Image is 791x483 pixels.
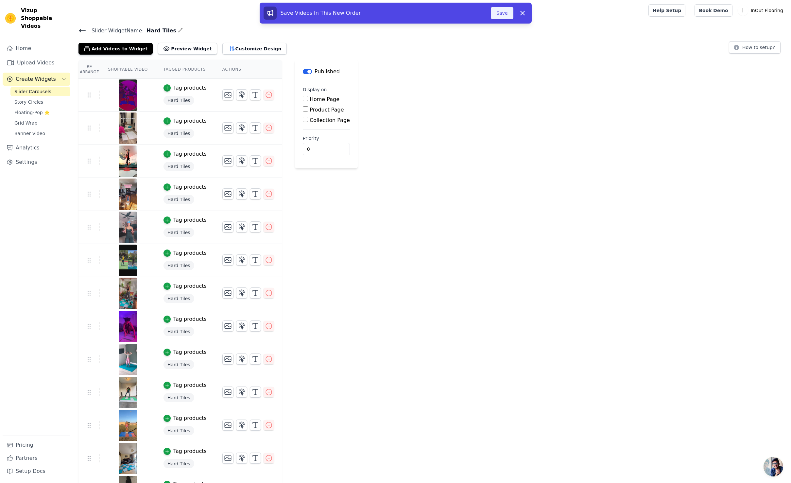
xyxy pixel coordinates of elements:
button: Tag products [163,414,207,422]
a: Analytics [3,141,70,154]
div: Tag products [173,117,207,125]
span: Create Widgets [16,75,56,83]
img: vizup-images-b414.jpg [119,311,137,342]
span: Hard Tiles [163,426,194,435]
legend: Display on [303,86,327,93]
button: Change Thumbnail [222,155,233,166]
label: Product Page [310,107,344,113]
span: Save Videos In This New Order [281,10,361,16]
span: Hard Tiles [163,228,194,237]
img: 3f90b3d139bd42f5aaef67ee7e9b272d.thumbnail.0000000000.jpg [119,278,137,309]
div: Open chat [764,457,783,476]
span: Floating-Pop ⭐ [14,109,50,116]
a: Home [3,42,70,55]
button: Tag products [163,447,207,455]
button: Change Thumbnail [222,89,233,100]
label: Priority [303,135,350,142]
span: Banner Video [14,130,45,137]
button: Add Videos to Widget [78,43,153,55]
a: Floating-Pop ⭐ [10,108,70,117]
span: Hard Tiles [163,96,194,105]
button: Create Widgets [3,73,70,86]
div: Tag products [173,150,207,158]
a: Upload Videos [3,56,70,69]
div: Tag products [173,381,207,389]
button: Tag products [163,282,207,290]
span: Hard Tiles [163,294,194,303]
button: How to setup? [729,41,781,54]
th: Tagged Products [156,60,215,79]
button: Tag products [163,216,207,224]
button: Tag products [163,150,207,158]
button: Preview Widget [158,43,217,55]
a: Pricing [3,439,70,452]
button: Save [491,7,513,19]
div: Edit Name [178,26,183,35]
a: How to setup? [729,46,781,52]
span: Hard Tiles [163,129,194,138]
a: Settings [3,156,70,169]
button: Change Thumbnail [222,387,233,398]
button: Change Thumbnail [222,122,233,133]
label: Home Page [310,96,339,102]
span: Hard Tiles [163,195,194,204]
div: Tag products [173,183,207,191]
button: Change Thumbnail [222,287,233,299]
div: Tag products [173,84,207,92]
div: Tag products [173,315,207,323]
button: Customize Design [222,43,287,55]
span: Grid Wrap [14,120,37,126]
span: Hard Tiles [163,261,194,270]
div: Tag products [173,216,207,224]
img: 93d7edd9e69c438c8bca18c8838e4b1c.thumbnail.0000000000.jpg [119,112,137,144]
a: Slider Carousels [10,87,70,96]
button: Tag products [163,84,207,92]
div: Tag products [173,348,207,356]
button: Tag products [163,315,207,323]
span: Hard Tiles [163,162,194,171]
a: Story Circles [10,97,70,107]
button: Tag products [163,183,207,191]
th: Re Arrange [78,60,100,79]
button: Tag products [163,381,207,389]
span: Hard Tiles [163,360,194,369]
button: Change Thumbnail [222,354,233,365]
button: Change Thumbnail [222,420,233,431]
div: Tag products [173,249,207,257]
a: Partners [3,452,70,465]
a: Banner Video [10,129,70,138]
p: Published [315,68,340,76]
span: Hard Tiles [163,393,194,402]
button: Tag products [163,117,207,125]
button: Change Thumbnail [222,254,233,266]
img: vizup-images-84f0.jpg [119,344,137,375]
img: vizup-images-f74e.jpg [119,443,137,474]
div: Tag products [173,282,207,290]
button: Change Thumbnail [222,453,233,464]
span: Hard Tiles [163,327,194,336]
label: Collection Page [310,117,350,123]
img: ae41debd06824568952aec5317bf30cb.thumbnail.0000000000.jpg [119,245,137,276]
span: Story Circles [14,99,43,105]
div: Tag products [173,447,207,455]
img: vizup-images-9a70.jpg [119,377,137,408]
span: Hard Tiles [144,27,176,35]
div: Tag products [173,414,207,422]
th: Shoppable Video [100,60,155,79]
a: Setup Docs [3,465,70,478]
button: Tag products [163,348,207,356]
img: 77827fcbe77e47e4a166d0c75b26d290.thumbnail.0000000000.jpg [119,179,137,210]
th: Actions [215,60,282,79]
button: Change Thumbnail [222,188,233,199]
img: vizup-images-54d2.jpg [119,146,137,177]
button: Change Thumbnail [222,221,233,233]
span: Slider Widget Name: [86,27,144,35]
img: d8c6e369f6434092b9711c302753e034.thumbnail.0000000000.jpg [119,79,137,111]
span: Slider Carousels [14,88,51,95]
button: Tag products [163,249,207,257]
img: vizup-images-1282.jpg [119,410,137,441]
img: a5302340cd004ee8a2b725ee0e453519.thumbnail.0000000000.jpg [119,212,137,243]
a: Grid Wrap [10,118,70,128]
span: Hard Tiles [163,459,194,468]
